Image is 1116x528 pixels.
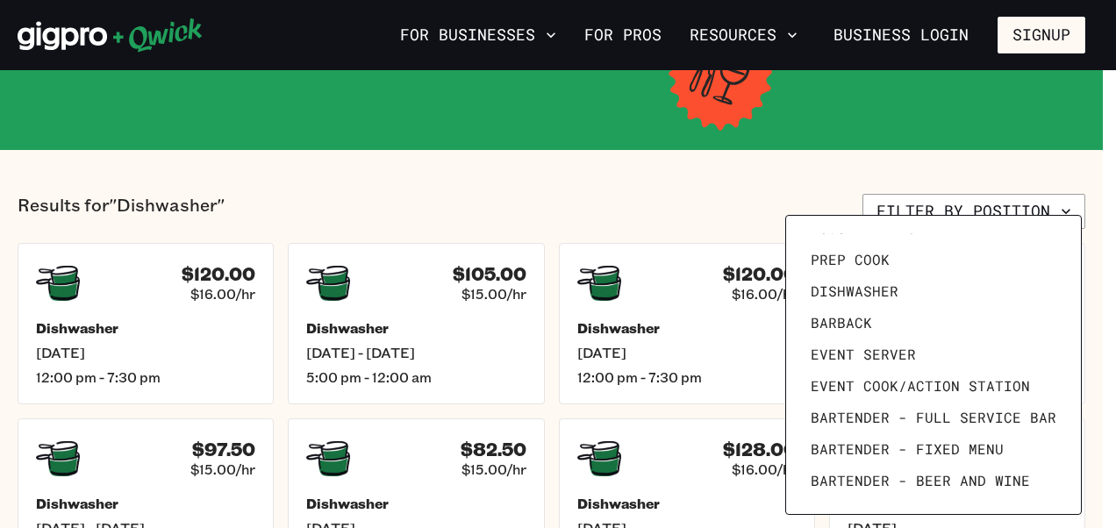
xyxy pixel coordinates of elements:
span: Event Server [811,346,916,363]
span: Bartender - Full Service Bar [811,409,1056,426]
span: Barback [811,314,872,332]
span: Event Cook/Action Station [811,377,1030,395]
span: Bartender - Beer and Wine [811,472,1030,489]
span: Bartender - Fixed Menu [811,440,1004,458]
span: Dishwasher [811,282,898,300]
ul: Filter by position [804,233,1063,496]
span: Prep Cook [811,251,890,268]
